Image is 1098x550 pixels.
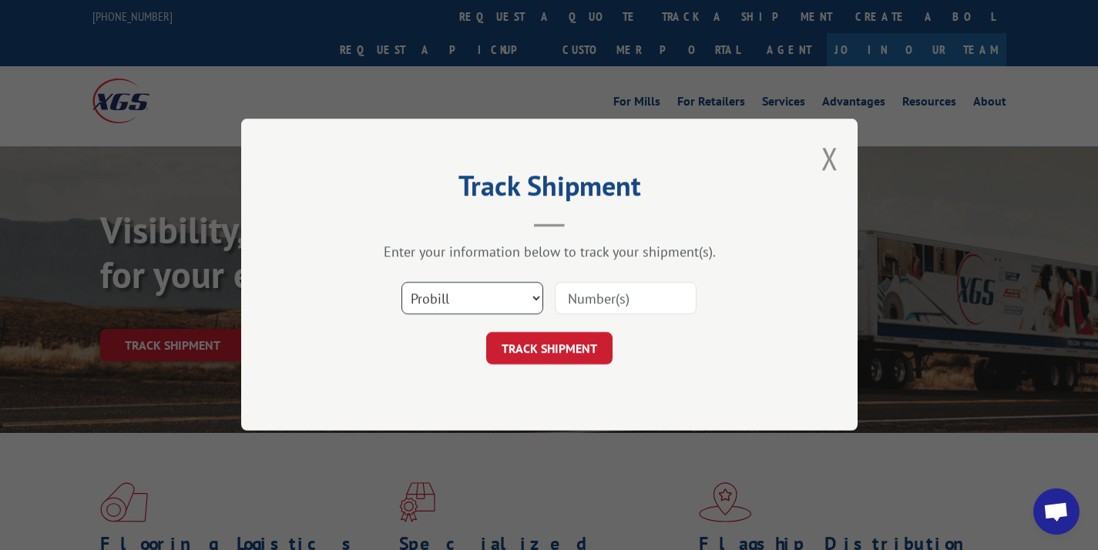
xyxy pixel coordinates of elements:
h2: Track Shipment [318,175,781,204]
button: Close modal [821,138,838,179]
button: TRACK SHIPMENT [486,333,613,365]
input: Number(s) [555,283,697,315]
div: Enter your information below to track your shipment(s). [318,243,781,261]
a: Open chat [1033,488,1080,535]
